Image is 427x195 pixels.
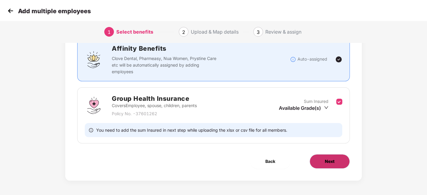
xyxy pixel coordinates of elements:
span: info-circle [89,127,93,133]
img: svg+xml;base64,PHN2ZyBpZD0iQWZmaW5pdHlfQmVuZWZpdHMiIGRhdGEtbmFtZT0iQWZmaW5pdHkgQmVuZWZpdHMiIHhtbG... [85,50,103,68]
button: Next [310,154,350,169]
p: Clove Dental, Pharmeasy, Nua Women, Prystine Care etc will be automatically assigned by adding em... [112,55,219,75]
p: Policy No. - 37601262 [112,110,197,117]
h2: Affinity Benefits [112,43,290,53]
span: Next [325,158,334,165]
p: Add multiple employees [18,7,91,15]
img: svg+xml;base64,PHN2ZyBpZD0iR3JvdXBfSGVhbHRoX0luc3VyYW5jZSIgZGF0YS1uYW1lPSJHcm91cCBIZWFsdGggSW5zdX... [85,96,103,114]
button: Back [250,154,290,169]
span: Back [265,158,275,165]
div: Available Grade(s) [279,105,328,111]
span: down [324,105,328,110]
p: Covers Employee, spouse, children, parents [112,102,197,109]
span: 2 [182,29,185,35]
div: Upload & Map details [191,27,239,37]
img: svg+xml;base64,PHN2ZyBpZD0iSW5mb18tXzMyeDMyIiBkYXRhLW5hbWU9IkluZm8gLSAzMngzMiIgeG1sbnM9Imh0dHA6Ly... [290,56,296,62]
p: Sum Insured [304,98,328,105]
span: 3 [257,29,260,35]
p: Auto-assigned [297,56,327,62]
div: Select benefits [116,27,153,37]
img: svg+xml;base64,PHN2ZyB4bWxucz0iaHR0cDovL3d3dy53My5vcmcvMjAwMC9zdmciIHdpZHRoPSIzMCIgaGVpZ2h0PSIzMC... [6,6,15,15]
img: svg+xml;base64,PHN2ZyBpZD0iVGljay0yNHgyNCIgeG1sbnM9Imh0dHA6Ly93d3cudzMub3JnLzIwMDAvc3ZnIiB3aWR0aD... [335,56,342,63]
span: 1 [108,29,111,35]
span: You need to add the sum Insured in next step while uploading the xlsx or csv file for all members. [96,127,287,133]
h2: Group Health Insurance [112,94,197,103]
div: Review & assign [265,27,301,37]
